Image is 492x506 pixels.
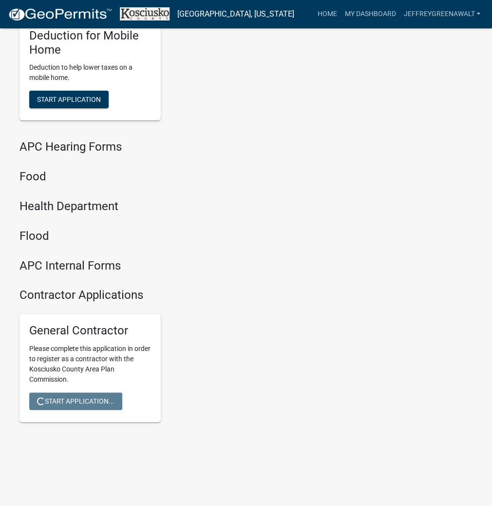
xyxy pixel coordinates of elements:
[19,140,317,154] h4: APC Hearing Forms
[37,397,114,405] span: Start Application...
[177,6,294,22] a: [GEOGRAPHIC_DATA], [US_STATE]
[19,259,317,273] h4: APC Internal Forms
[19,288,317,302] h4: Contractor Applications
[120,7,170,20] img: Kosciusko County, Indiana
[19,229,317,243] h4: Flood
[341,5,399,23] a: My Dashboard
[29,392,122,410] button: Start Application...
[37,96,101,103] span: Start Application
[29,15,151,57] h5: Auditor Veterans Deduction for Mobile Home
[29,324,151,338] h5: General Contractor
[29,91,109,108] button: Start Application
[19,170,317,184] h4: Food
[313,5,341,23] a: Home
[399,5,484,23] a: JEFFREYGREENAWALT
[19,288,317,430] wm-workflow-list-section: Contractor Applications
[19,199,317,214] h4: Health Department
[29,344,151,385] p: Please complete this application in order to register as a contractor with the Kosciusko County A...
[29,62,151,83] p: Deduction to help lower taxes on a mobile home.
